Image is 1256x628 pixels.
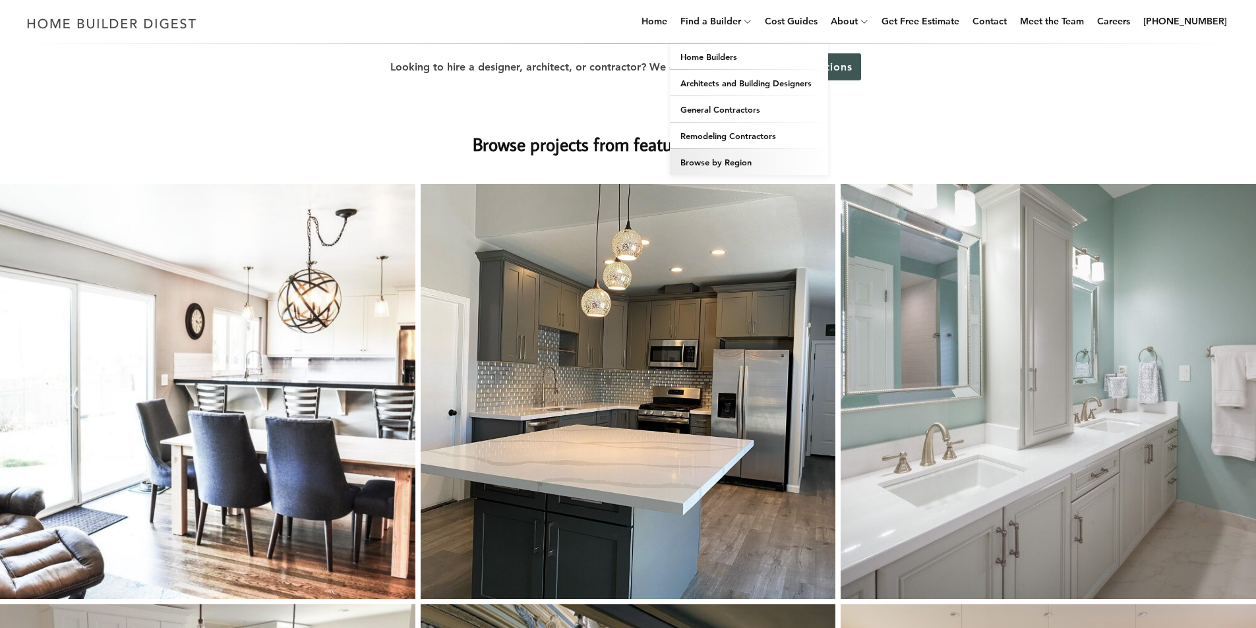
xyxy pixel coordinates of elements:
a: Browse by Region [670,149,828,175]
h2: Browse projects from featured contractors [365,112,891,157]
a: Remodeling Contractors [670,123,828,149]
a: Architects and Building Designers [670,70,828,96]
a: Get Recommendations [719,53,861,80]
iframe: Drift Widget Chat Controller [1190,562,1240,612]
img: Home Builder Digest [21,11,202,36]
a: Home Builders [670,43,828,70]
a: General Contractors [670,96,828,123]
